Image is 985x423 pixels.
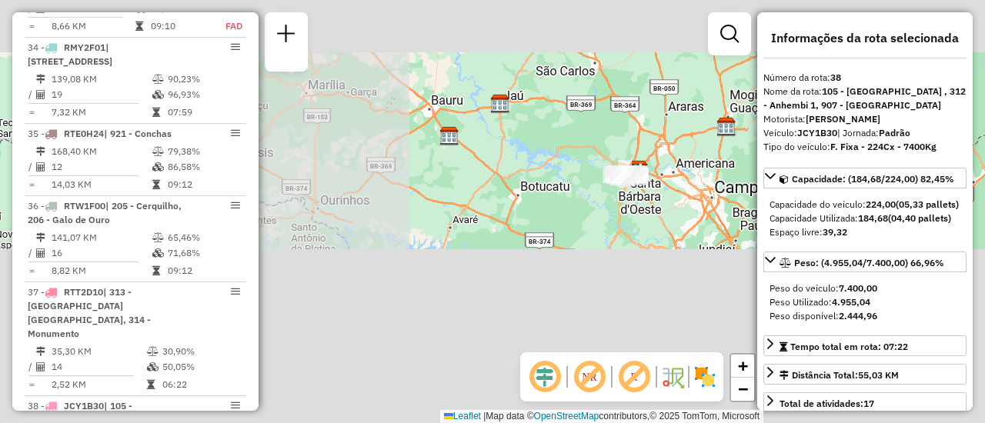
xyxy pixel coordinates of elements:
[231,42,240,52] em: Opções
[439,126,459,146] img: CDD Agudos
[763,251,967,272] a: Peso: (4.955,04/7.400,00) 66,96%
[888,212,951,224] strong: (04,40 pallets)
[51,177,152,192] td: 14,03 KM
[231,201,240,210] em: Opções
[797,127,837,138] strong: JCY1B30
[36,347,45,356] i: Distância Total
[51,263,152,278] td: 8,82 KM
[51,105,152,120] td: 7,32 KM
[28,105,35,120] td: =
[147,362,159,371] i: % de utilização da cubagem
[770,282,877,294] span: Peso do veículo:
[866,198,896,210] strong: 224,00
[162,359,239,375] td: 50,05%
[152,162,164,172] i: % de utilização da cubagem
[28,128,172,139] span: 35 -
[36,147,45,156] i: Distância Total
[210,18,243,34] td: FAD
[896,198,959,210] strong: (05,33 pallets)
[51,72,152,87] td: 139,08 KM
[763,335,967,356] a: Tempo total em rota: 07:22
[858,369,899,381] span: 55,03 KM
[490,94,510,114] img: CDD Jau
[64,286,103,298] span: RTT2D10
[231,401,240,410] em: Opções
[763,85,967,112] div: Nome da rota:
[152,147,164,156] i: % de utilização do peso
[28,286,151,339] span: | 313 - [GEOGRAPHIC_DATA] [GEOGRAPHIC_DATA], 314 - Monumento
[770,295,960,309] div: Peso Utilizado:
[28,200,182,225] span: | 205 - Cerquilho, 206 - Galo de Ouro
[738,379,748,398] span: −
[716,117,736,137] img: CDD Mogi Mirim
[51,87,152,102] td: 19
[534,411,599,421] a: OpenStreetMap
[51,144,152,159] td: 168,40 KM
[693,365,717,389] img: Exibir/Ocultar setores
[28,87,35,102] td: /
[152,75,164,84] i: % de utilização do peso
[167,230,240,245] td: 65,46%
[792,173,954,185] span: Capacidade: (184,68/224,00) 82,45%
[839,282,877,294] strong: 7.400,00
[147,380,155,389] i: Tempo total em rota
[28,286,151,339] span: 37 -
[64,200,105,211] span: RTW1F00
[162,377,239,392] td: 06:22
[763,112,967,126] div: Motorista:
[28,200,182,225] span: 36 -
[28,377,35,392] td: =
[616,358,653,395] span: Exibir rótulo
[51,230,152,245] td: 141,07 KM
[28,42,112,67] span: 34 -
[51,245,152,261] td: 16
[28,42,112,67] span: | [STREET_ADDRESS]
[763,85,966,111] strong: 105 - [GEOGRAPHIC_DATA] , 312 - Anhembi 1, 907 - [GEOGRAPHIC_DATA]
[167,87,240,102] td: 96,93%
[629,160,649,180] img: CDD Piracicaba
[763,126,967,140] div: Veículo:
[167,144,240,159] td: 79,38%
[790,341,908,352] span: Tempo total em rota: 07:22
[823,226,847,238] strong: 39,32
[738,356,748,375] span: +
[830,141,937,152] strong: F. Fixa - 224Cx - 7400Kg
[763,275,967,329] div: Peso: (4.955,04/7.400,00) 66,96%
[167,263,240,278] td: 09:12
[763,71,967,85] div: Número da rota:
[152,90,164,99] i: % de utilização da cubagem
[51,359,146,375] td: 14
[152,180,160,189] i: Tempo total em rota
[64,400,104,411] span: JCY1B30
[231,128,240,138] em: Opções
[28,159,35,175] td: /
[150,18,210,34] td: 09:10
[147,347,159,356] i: % de utilização do peso
[731,355,754,378] a: Zoom in
[794,257,944,268] span: Peso: (4.955,04/7.400,00) 66,96%
[135,22,143,31] i: Tempo total em rota
[28,18,35,34] td: =
[28,359,35,375] td: /
[152,266,160,275] i: Tempo total em rota
[444,411,481,421] a: Leaflet
[271,18,302,53] a: Nova sessão e pesquisa
[36,248,45,258] i: Total de Atividades
[770,198,960,211] div: Capacidade do veículo:
[162,344,239,359] td: 30,90%
[626,162,646,182] img: 480 UDC Light Piracicaba
[858,212,888,224] strong: 184,68
[231,287,240,296] em: Opções
[51,159,152,175] td: 12
[36,75,45,84] i: Distância Total
[167,245,240,261] td: 71,68%
[770,225,960,239] div: Espaço livre:
[839,310,877,321] strong: 2.444,96
[763,31,967,45] h4: Informações da rota selecionada
[167,177,240,192] td: 09:12
[36,233,45,242] i: Distância Total
[104,128,172,139] span: | 921 - Conchas
[571,358,608,395] span: Exibir NR
[763,364,967,385] a: Distância Total:55,03 KM
[64,128,104,139] span: RTE0H24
